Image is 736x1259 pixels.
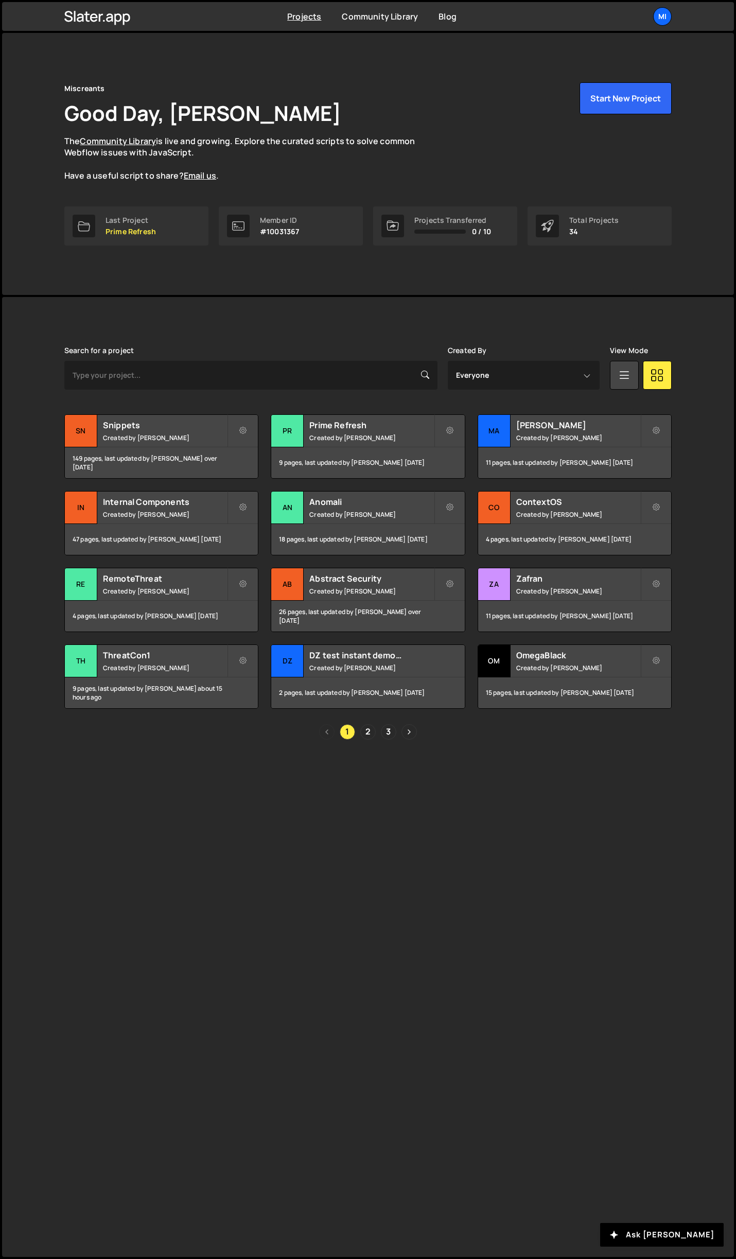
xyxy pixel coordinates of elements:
div: Miscreants [64,82,105,95]
label: View Mode [610,346,648,355]
div: Ab [271,568,304,601]
small: Created by [PERSON_NAME] [103,587,227,596]
div: Om [478,645,511,677]
a: DZ DZ test instant demo (delete later) Created by [PERSON_NAME] 2 pages, last updated by [PERSON_... [271,644,465,709]
a: Sn Snippets Created by [PERSON_NAME] 149 pages, last updated by [PERSON_NAME] over [DATE] [64,414,258,479]
a: Community Library [80,135,156,147]
a: Za Zafran Created by [PERSON_NAME] 11 pages, last updated by [PERSON_NAME] [DATE] [478,568,672,632]
div: 18 pages, last updated by [PERSON_NAME] [DATE] [271,524,464,555]
div: Pagination [64,724,672,740]
h2: Zafran [516,573,640,584]
h2: RemoteThreat [103,573,227,584]
small: Created by [PERSON_NAME] [516,510,640,519]
div: 26 pages, last updated by [PERSON_NAME] over [DATE] [271,601,464,632]
a: Re RemoteThreat Created by [PERSON_NAME] 4 pages, last updated by [PERSON_NAME] [DATE] [64,568,258,632]
div: 11 pages, last updated by [PERSON_NAME] [DATE] [478,447,671,478]
a: An Anomali Created by [PERSON_NAME] 18 pages, last updated by [PERSON_NAME] [DATE] [271,491,465,555]
div: In [65,492,97,524]
small: Created by [PERSON_NAME] [516,663,640,672]
div: 4 pages, last updated by [PERSON_NAME] [DATE] [478,524,671,555]
div: Pr [271,415,304,447]
div: Last Project [106,216,156,224]
a: Email us [184,170,216,181]
h2: Prime Refresh [309,419,433,431]
div: Ma [478,415,511,447]
a: Next page [401,724,417,740]
a: In Internal Components Created by [PERSON_NAME] 47 pages, last updated by [PERSON_NAME] [DATE] [64,491,258,555]
h1: Good Day, [PERSON_NAME] [64,99,341,127]
a: Co ContextOS Created by [PERSON_NAME] 4 pages, last updated by [PERSON_NAME] [DATE] [478,491,672,555]
div: 2 pages, last updated by [PERSON_NAME] [DATE] [271,677,464,708]
h2: Anomali [309,496,433,508]
small: Created by [PERSON_NAME] [309,433,433,442]
h2: OmegaBlack [516,650,640,661]
small: Created by [PERSON_NAME] [103,663,227,672]
h2: ContextOS [516,496,640,508]
div: Th [65,645,97,677]
div: 15 pages, last updated by [PERSON_NAME] [DATE] [478,677,671,708]
small: Created by [PERSON_NAME] [103,510,227,519]
p: Prime Refresh [106,228,156,236]
div: Projects Transferred [414,216,491,224]
div: Re [65,568,97,601]
small: Created by [PERSON_NAME] [516,433,640,442]
a: Community Library [342,11,418,22]
a: Blog [439,11,457,22]
p: 34 [569,228,619,236]
a: Ab Abstract Security Created by [PERSON_NAME] 26 pages, last updated by [PERSON_NAME] over [DATE] [271,568,465,632]
h2: ThreatCon1 [103,650,227,661]
div: 9 pages, last updated by [PERSON_NAME] [DATE] [271,447,464,478]
div: Za [478,568,511,601]
p: #10031367 [260,228,299,236]
label: Search for a project [64,346,134,355]
div: 149 pages, last updated by [PERSON_NAME] over [DATE] [65,447,258,478]
small: Created by [PERSON_NAME] [309,587,433,596]
span: 0 / 10 [472,228,491,236]
small: Created by [PERSON_NAME] [309,510,433,519]
a: Mi [653,7,672,26]
a: Pr Prime Refresh Created by [PERSON_NAME] 9 pages, last updated by [PERSON_NAME] [DATE] [271,414,465,479]
a: Projects [287,11,321,22]
h2: Abstract Security [309,573,433,584]
h2: Snippets [103,419,227,431]
a: Om OmegaBlack Created by [PERSON_NAME] 15 pages, last updated by [PERSON_NAME] [DATE] [478,644,672,709]
input: Type your project... [64,361,437,390]
div: 11 pages, last updated by [PERSON_NAME] [DATE] [478,601,671,632]
button: Ask [PERSON_NAME] [600,1223,724,1247]
div: Co [478,492,511,524]
div: An [271,492,304,524]
h2: DZ test instant demo (delete later) [309,650,433,661]
h2: [PERSON_NAME] [516,419,640,431]
a: Page 2 [360,724,376,740]
small: Created by [PERSON_NAME] [309,663,433,672]
small: Created by [PERSON_NAME] [516,587,640,596]
a: Ma [PERSON_NAME] Created by [PERSON_NAME] 11 pages, last updated by [PERSON_NAME] [DATE] [478,414,672,479]
small: Created by [PERSON_NAME] [103,433,227,442]
p: The is live and growing. Explore the curated scripts to solve common Webflow issues with JavaScri... [64,135,435,182]
button: Start New Project [580,82,672,114]
div: 47 pages, last updated by [PERSON_NAME] [DATE] [65,524,258,555]
div: 4 pages, last updated by [PERSON_NAME] [DATE] [65,601,258,632]
div: Member ID [260,216,299,224]
a: Page 3 [381,724,396,740]
h2: Internal Components [103,496,227,508]
a: Th ThreatCon1 Created by [PERSON_NAME] 9 pages, last updated by [PERSON_NAME] about 15 hours ago [64,644,258,709]
a: Last Project Prime Refresh [64,206,208,246]
div: 9 pages, last updated by [PERSON_NAME] about 15 hours ago [65,677,258,708]
div: Total Projects [569,216,619,224]
div: Sn [65,415,97,447]
div: DZ [271,645,304,677]
label: Created By [448,346,487,355]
